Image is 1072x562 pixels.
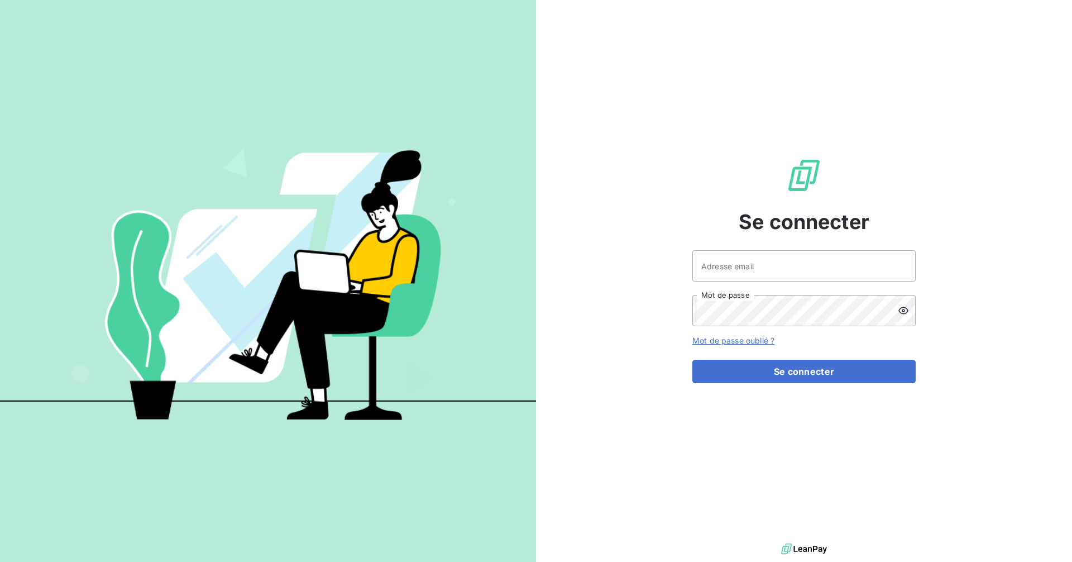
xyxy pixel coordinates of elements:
button: Se connecter [692,360,916,383]
input: placeholder [692,250,916,282]
img: Logo LeanPay [786,158,822,193]
img: logo [781,541,827,558]
span: Se connecter [739,207,869,237]
a: Mot de passe oublié ? [692,336,774,345]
